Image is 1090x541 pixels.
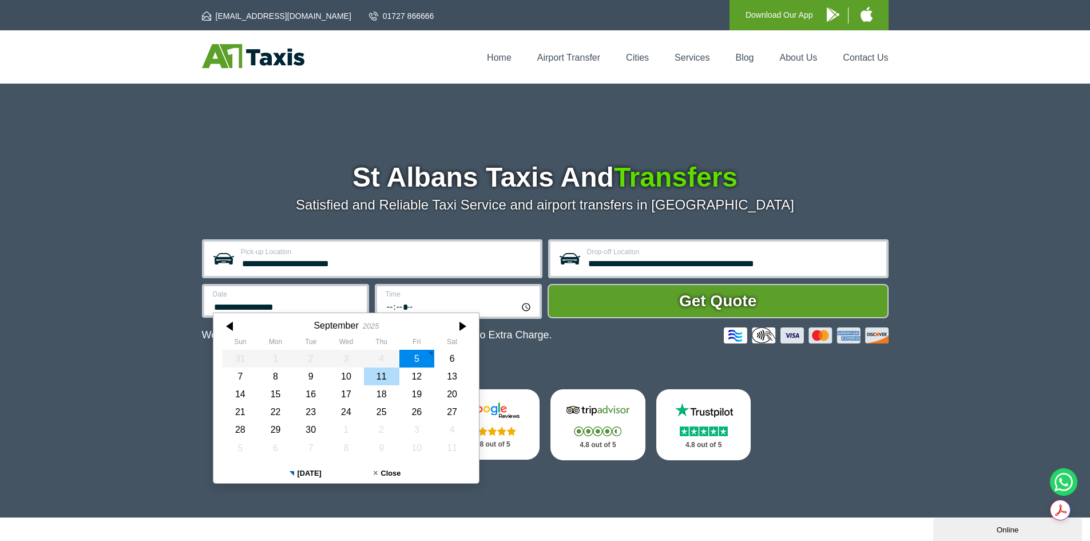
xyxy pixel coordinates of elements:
div: 25 September 2025 [363,403,399,421]
div: 19 September 2025 [399,385,434,403]
div: 05 October 2025 [223,439,258,457]
span: Transfers [614,162,738,192]
a: Contact Us [843,53,888,62]
div: 23 September 2025 [293,403,328,421]
div: 12 September 2025 [399,368,434,385]
div: 11 September 2025 [363,368,399,385]
div: 01 September 2025 [257,350,293,368]
p: 4.8 out of 5 [669,438,739,452]
div: 21 September 2025 [223,403,258,421]
div: 20 September 2025 [434,385,470,403]
div: 10 October 2025 [399,439,434,457]
div: 07 October 2025 [293,439,328,457]
button: Get Quote [548,284,889,318]
p: 4.8 out of 5 [457,437,527,452]
img: Tripadvisor [564,402,632,419]
a: Blog [735,53,754,62]
button: [DATE] [264,464,346,483]
div: 05 September 2025 [399,350,434,368]
div: 27 September 2025 [434,403,470,421]
div: 02 October 2025 [363,421,399,439]
img: A1 Taxis iPhone App [861,7,873,22]
div: 14 September 2025 [223,385,258,403]
label: Date [213,291,360,298]
p: Satisfied and Reliable Taxi Service and airport transfers in [GEOGRAPHIC_DATA] [202,197,889,213]
div: 15 September 2025 [257,385,293,403]
h1: St Albans Taxis And [202,164,889,191]
div: 08 October 2025 [328,439,364,457]
div: 04 September 2025 [363,350,399,368]
img: Credit And Debit Cards [724,327,889,343]
div: 03 September 2025 [328,350,364,368]
th: Sunday [223,338,258,349]
a: Tripadvisor Stars 4.8 out of 5 [550,389,645,460]
img: A1 Taxis Android App [827,7,839,22]
a: Cities [626,53,649,62]
a: Trustpilot Stars 4.8 out of 5 [656,389,751,460]
div: 01 October 2025 [328,421,364,439]
div: 31 August 2025 [223,350,258,368]
div: 08 September 2025 [257,368,293,385]
p: We Now Accept Card & Contactless Payment In [202,329,552,341]
th: Tuesday [293,338,328,349]
img: Stars [680,427,728,436]
div: 16 September 2025 [293,385,328,403]
div: 07 September 2025 [223,368,258,385]
img: Google [458,402,526,419]
a: [EMAIL_ADDRESS][DOMAIN_NAME] [202,10,351,22]
p: 4.8 out of 5 [563,438,633,452]
div: 2025 [362,322,378,330]
label: Pick-up Location [241,248,533,255]
span: The Car at No Extra Charge. [421,329,552,341]
div: 26 September 2025 [399,403,434,421]
th: Monday [257,338,293,349]
th: Friday [399,338,434,349]
div: September [314,320,358,331]
img: Trustpilot [669,402,738,419]
div: 04 October 2025 [434,421,470,439]
th: Wednesday [328,338,364,349]
a: Airport Transfer [537,53,600,62]
a: Home [487,53,512,62]
iframe: chat widget [933,516,1084,541]
img: A1 Taxis St Albans LTD [202,44,304,68]
th: Thursday [363,338,399,349]
div: 06 October 2025 [257,439,293,457]
div: 24 September 2025 [328,403,364,421]
button: Close [346,464,428,483]
img: Stars [469,427,516,436]
div: 09 October 2025 [363,439,399,457]
a: 01727 866666 [369,10,434,22]
div: 10 September 2025 [328,368,364,385]
div: 02 September 2025 [293,350,328,368]
div: 11 October 2025 [434,439,470,457]
div: 29 September 2025 [257,421,293,439]
div: 06 September 2025 [434,350,470,368]
div: 03 October 2025 [399,421,434,439]
a: Google Stars 4.8 out of 5 [445,389,540,460]
img: Stars [574,427,621,436]
p: Download Our App [746,8,813,22]
label: Drop-off Location [587,248,879,255]
div: 09 September 2025 [293,368,328,385]
div: 18 September 2025 [363,385,399,403]
div: 28 September 2025 [223,421,258,439]
div: 17 September 2025 [328,385,364,403]
div: 30 September 2025 [293,421,328,439]
div: 13 September 2025 [434,368,470,385]
th: Saturday [434,338,470,349]
a: About Us [780,53,818,62]
a: Services [675,53,710,62]
div: 22 September 2025 [257,403,293,421]
label: Time [386,291,533,298]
